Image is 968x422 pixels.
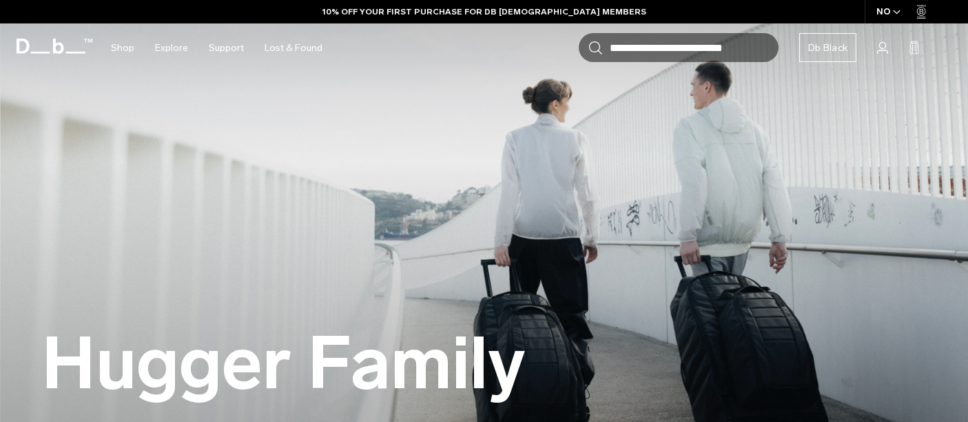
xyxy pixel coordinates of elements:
[155,23,188,72] a: Explore
[265,23,322,72] a: Lost & Found
[799,33,856,62] a: Db Black
[101,23,333,72] nav: Main Navigation
[41,324,526,404] h1: Hugger Family
[209,23,244,72] a: Support
[322,6,646,18] a: 10% OFF YOUR FIRST PURCHASE FOR DB [DEMOGRAPHIC_DATA] MEMBERS
[111,23,134,72] a: Shop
